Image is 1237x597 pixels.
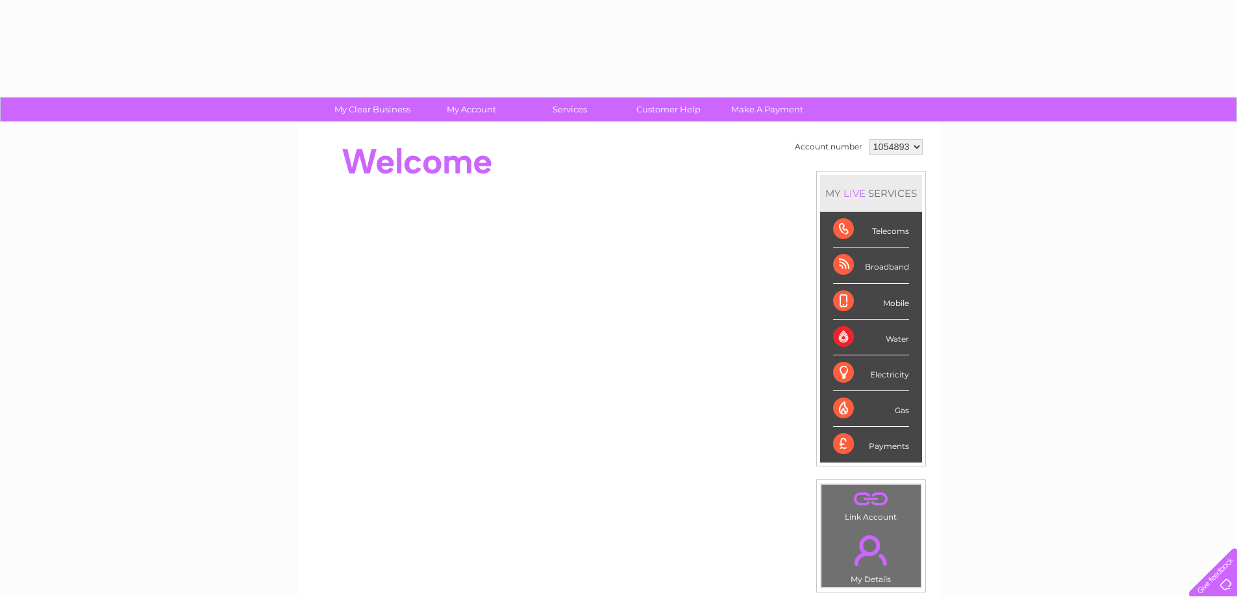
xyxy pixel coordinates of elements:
div: Mobile [833,284,909,320]
td: Account number [792,136,866,158]
a: Services [516,97,623,121]
div: Payments [833,427,909,462]
a: My Clear Business [319,97,426,121]
div: MY SERVICES [820,175,922,212]
div: Gas [833,391,909,427]
td: My Details [821,524,921,588]
div: LIVE [841,187,868,199]
a: Customer Help [615,97,722,121]
td: Link Account [821,484,921,525]
div: Broadband [833,248,909,283]
div: Water [833,320,909,355]
a: My Account [418,97,525,121]
div: Electricity [833,355,909,391]
a: Make A Payment [714,97,821,121]
a: . [825,527,918,573]
div: Telecoms [833,212,909,248]
a: . [825,488,918,511]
